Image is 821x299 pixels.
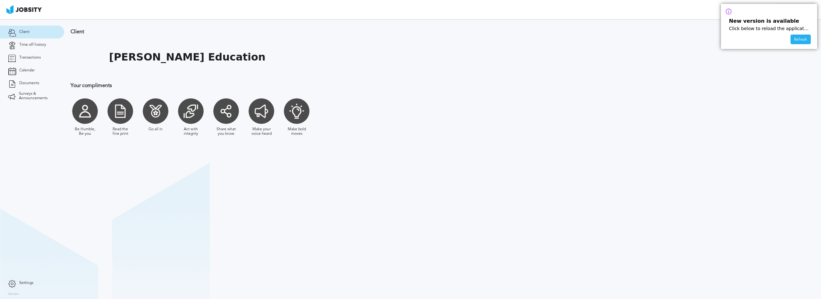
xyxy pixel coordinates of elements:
[791,35,810,44] div: Refresh
[285,127,308,136] div: Make bold moves
[775,3,815,16] button: JJhonatan
[791,35,811,44] button: Refresh
[19,281,33,285] span: Settings
[71,29,419,35] h3: Client
[250,127,273,136] div: Make your voice heard
[19,68,35,73] span: Calendar
[148,127,163,132] div: Go all in
[19,81,39,85] span: Documents
[6,5,42,14] img: ab4bad089aa723f57921c736e9817d99.png
[19,55,41,60] span: Transactions
[109,51,266,63] h1: [PERSON_NAME] Education
[19,43,46,47] span: Time off history
[71,83,419,88] h3: Your compliments
[74,127,96,136] div: Be Humble, Be you
[215,127,237,136] div: Share what you know
[729,18,809,24] p: New version is available
[19,30,30,34] span: Client
[8,292,20,296] label: Version:
[19,92,56,101] span: Surveys & Announcements
[109,127,131,136] div: Read the fine print
[180,127,202,136] div: Act with integrity
[729,26,809,31] p: Click below to reload the application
